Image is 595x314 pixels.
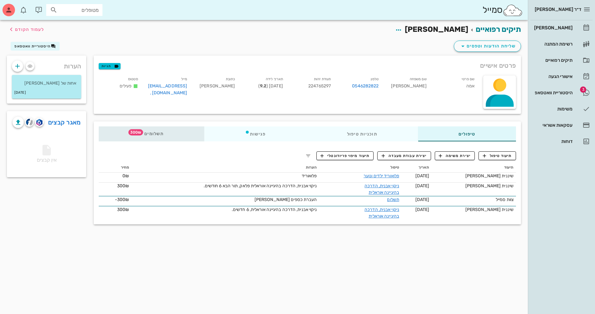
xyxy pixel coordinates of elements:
[255,197,317,202] span: העברת כספים [PERSON_NAME]
[128,129,143,135] span: תג
[17,80,76,87] p: אחות של [PERSON_NAME]
[314,77,331,81] small: תעודת זהות
[371,77,379,81] small: טלפון
[533,58,573,63] div: תיקים רפואיים
[410,77,427,81] small: שם משפחה
[316,151,374,160] button: תיעוד מיפוי פריודונטלי
[266,77,283,81] small: תאריך לידה
[435,151,475,160] button: יצירת משימה
[478,151,516,160] button: תיעוד טיפול
[14,44,51,48] span: היסטוריית וואטסאפ
[530,85,593,100] a: תגהיסטוריית וואטסאפ
[35,118,44,127] button: romexis logo
[102,63,118,69] span: תגיות
[530,20,593,35] a: [PERSON_NAME]
[7,24,44,35] button: לעמוד הקודם
[415,173,429,179] span: [DATE]
[258,83,283,89] span: [DATE] ( )
[530,101,593,116] a: משימות
[364,183,399,195] a: ניקוי אבנית, הדרכה בהיגיינה אוראלית
[480,61,516,71] span: פרטים אישיים
[117,207,129,212] span: 300₪
[387,197,399,202] a: תשלום
[533,74,573,79] div: אישורי הגעה
[232,207,317,212] span: ניקוי אבנית, הדרכה בהיגיינה אוראלית, 6 חדשים.
[530,37,593,52] a: רשימת המתנה
[580,86,586,93] span: תג
[434,173,513,179] div: שיננית [PERSON_NAME]
[530,53,593,68] a: תיקים רפואיים
[476,25,521,34] a: תיקים רפואיים
[302,173,317,179] span: פלואוריד
[402,163,432,173] th: תאריך
[432,163,516,173] th: תיעוד
[36,119,42,126] img: romexis logo
[533,139,573,144] div: דוחות
[535,7,581,12] span: ד״ר [PERSON_NAME]
[117,183,129,189] span: 300₪
[483,153,512,159] span: תיעוד טיפול
[306,126,418,141] div: תוכניות טיפול
[115,197,129,202] span: ‎-300₪
[454,41,521,52] button: שליחת הודעות וטפסים
[377,151,431,160] button: יצירת עבודת מעבדה
[415,207,429,212] span: [DATE]
[432,74,479,100] div: אמה
[37,147,57,163] span: אין קבצים
[382,153,427,159] span: יצירת עבודת מעבדה
[434,196,513,203] div: צוות סמייל
[99,63,121,69] button: תגיות
[122,173,129,179] span: 0₪
[533,90,573,95] div: היסטוריית וואטסאפ
[533,25,573,30] div: [PERSON_NAME]
[181,77,187,81] small: מייל
[25,118,34,127] button: cliniview logo
[48,117,81,127] a: מאגר קבצים
[260,83,266,89] strong: 9.2
[418,126,516,141] div: טיפולים
[434,206,513,213] div: שיננית [PERSON_NAME]
[128,77,138,81] small: סטטוס
[503,4,523,17] img: SmileCloud logo
[204,183,317,189] span: ניקוי אבנית, הדרכה בהיגיינה אוראלית פלאק, תור הבא 6 חודשים.
[226,77,235,81] small: כתובת
[120,83,132,89] span: פעילים
[18,5,22,9] span: תג
[434,183,513,189] div: שיננית [PERSON_NAME]
[320,163,402,173] th: טיפול
[204,126,306,141] div: פגישות
[459,42,516,50] span: שליחת הודעות וטפסים
[139,132,164,136] span: תשלומים
[483,3,523,17] div: סמייל
[364,173,399,179] a: פלואוריד ילדים ונוער
[405,25,468,34] span: [PERSON_NAME]
[533,42,573,47] div: רשימת המתנה
[415,183,429,189] span: [DATE]
[462,77,474,81] small: שם פרטי
[533,123,573,128] div: עסקאות אשראי
[308,83,331,89] span: 224765297
[7,56,86,74] div: הערות
[131,163,319,173] th: הערות
[530,69,593,84] a: אישורי הגעה
[320,153,369,159] span: תיעוד מיפוי פריודונטלי
[14,89,26,96] small: [DATE]
[148,83,187,96] a: [EMAIL_ADDRESS][DOMAIN_NAME] ,
[384,74,431,100] div: [PERSON_NAME]
[26,119,33,126] img: cliniview logo
[530,134,593,149] a: דוחות
[99,163,131,173] th: מחיר
[439,153,471,159] span: יצירת משימה
[352,83,379,90] a: 0546282822
[415,197,429,202] span: [DATE]
[364,207,399,219] a: ניקוי אבנית, הדרכה בהיגיינה אוראלית
[530,118,593,133] a: עסקאות אשראי
[11,42,60,51] button: היסטוריית וואטסאפ
[200,83,235,89] span: [PERSON_NAME]
[533,106,573,111] div: משימות
[15,27,44,32] span: לעמוד הקודם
